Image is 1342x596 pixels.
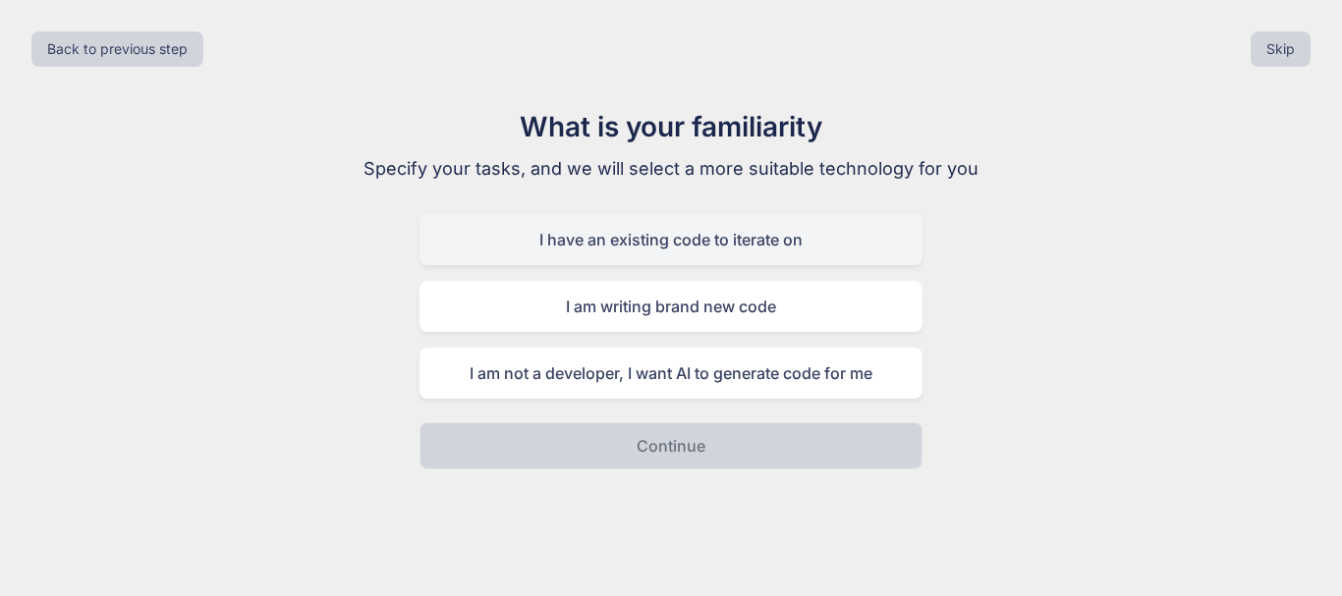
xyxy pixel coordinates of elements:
h1: What is your familiarity [341,106,1001,147]
button: Skip [1251,31,1311,67]
button: Continue [419,422,923,469]
p: Specify your tasks, and we will select a more suitable technology for you [341,155,1001,183]
div: I am not a developer, I want AI to generate code for me [419,348,923,399]
div: I am writing brand new code [419,281,923,332]
p: Continue [637,434,705,458]
button: Back to previous step [31,31,203,67]
div: I have an existing code to iterate on [419,214,923,265]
